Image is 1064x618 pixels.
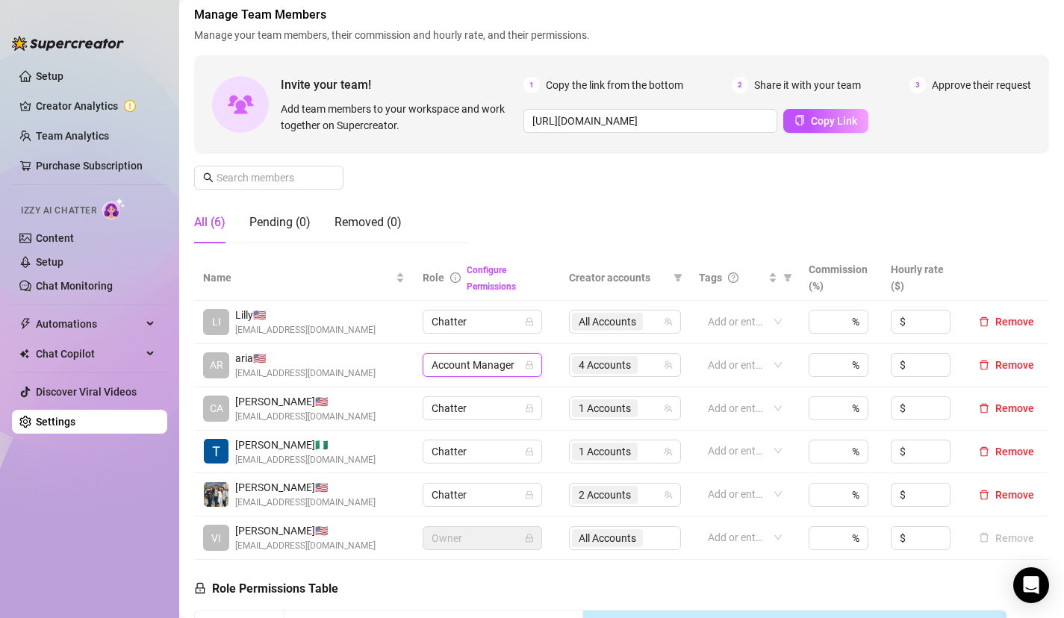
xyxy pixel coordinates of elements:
span: [EMAIL_ADDRESS][DOMAIN_NAME] [235,453,376,467]
span: lock [525,490,534,499]
span: Tags [699,269,722,286]
button: Remove [973,529,1040,547]
span: Automations [36,312,142,336]
span: Approve their request [932,77,1031,93]
span: [PERSON_NAME] 🇳🇬 [235,437,376,453]
span: Account Manager [432,354,533,376]
span: Chatter [432,397,533,419]
a: Creator Analytics exclamation-circle [36,94,155,118]
div: All (6) [194,213,225,231]
span: Copy Link [811,115,857,127]
span: filter [673,273,682,282]
img: AI Chatter [102,198,125,219]
span: filter [671,266,685,289]
input: Search members [217,169,323,186]
span: Copy the link from the bottom [546,77,683,93]
span: team [664,404,673,413]
span: Izzy AI Chatter [21,204,96,218]
span: [EMAIL_ADDRESS][DOMAIN_NAME] [235,323,376,337]
span: Remove [995,402,1034,414]
button: Remove [973,356,1040,374]
span: AR [210,357,223,373]
span: 1 Accounts [572,443,638,461]
span: LI [212,313,221,330]
span: 1 Accounts [572,399,638,417]
span: All Accounts [579,313,636,330]
img: Jacob Urbanek [204,482,228,507]
span: lock [525,534,534,543]
span: All Accounts [572,313,643,331]
span: Name [203,269,393,286]
span: lock [525,447,534,456]
span: 1 Accounts [579,443,631,460]
span: delete [979,360,989,370]
span: 2 Accounts [572,486,638,504]
span: delete [979,403,989,413]
span: info-circle [450,272,461,283]
span: [PERSON_NAME] 🇺🇸 [235,393,376,410]
th: Name [194,255,414,301]
a: Purchase Subscription [36,154,155,178]
img: Chat Copilot [19,349,29,359]
span: Lilly 🇺🇸 [235,307,376,323]
span: team [664,490,673,499]
a: Content [36,232,74,244]
span: search [203,172,214,183]
span: Invite your team! [281,75,523,94]
span: [EMAIL_ADDRESS][DOMAIN_NAME] [235,410,376,424]
a: Team Analytics [36,130,109,142]
span: Add team members to your workspace and work together on Supercreator. [281,101,517,134]
button: Remove [973,399,1040,417]
span: delete [979,316,989,327]
span: Share it with your team [754,77,861,93]
button: Remove [973,313,1040,331]
span: lock [525,360,534,369]
span: Remove [995,489,1034,501]
span: copy [794,115,805,125]
span: [EMAIL_ADDRESS][DOMAIN_NAME] [235,539,376,553]
img: logo-BBDzfeDw.svg [12,36,124,51]
button: Copy Link [783,109,868,133]
span: Role [423,272,444,284]
span: 2 Accounts [579,487,631,503]
span: thunderbolt [19,318,31,330]
span: filter [780,266,795,289]
span: lock [525,317,534,326]
span: delete [979,446,989,457]
span: [PERSON_NAME] 🇺🇸 [235,479,376,496]
span: [PERSON_NAME] 🇺🇸 [235,522,376,539]
span: Remove [995,446,1034,458]
a: Setup [36,256,63,268]
span: 4 Accounts [572,356,638,374]
span: CA [210,400,223,416]
a: Chat Monitoring [36,280,113,292]
span: team [664,360,673,369]
span: [EMAIL_ADDRESS][DOMAIN_NAME] [235,366,376,381]
span: filter [783,273,792,282]
span: question-circle [728,272,738,283]
img: Toni Thompson [204,439,228,463]
a: Discover Viral Videos [36,386,137,398]
span: Chat Copilot [36,342,142,366]
span: Chatter [432,440,533,463]
a: Setup [36,70,63,82]
div: Removed (0) [335,213,402,231]
span: 3 [909,77,926,93]
span: Manage Team Members [194,6,1049,24]
span: Remove [995,359,1034,371]
span: 1 Accounts [579,400,631,416]
span: Remove [995,316,1034,328]
button: Remove [973,443,1040,461]
a: Settings [36,416,75,428]
span: team [664,447,673,456]
span: team [664,317,673,326]
span: lock [194,582,206,594]
span: aria 🇺🇸 [235,350,376,366]
span: Chatter [432,484,533,506]
button: Remove [973,486,1040,504]
span: Creator accounts [569,269,668,286]
span: [EMAIL_ADDRESS][DOMAIN_NAME] [235,496,376,510]
span: 2 [732,77,748,93]
span: Manage your team members, their commission and hourly rate, and their permissions. [194,27,1049,43]
h5: Role Permissions Table [194,580,338,598]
